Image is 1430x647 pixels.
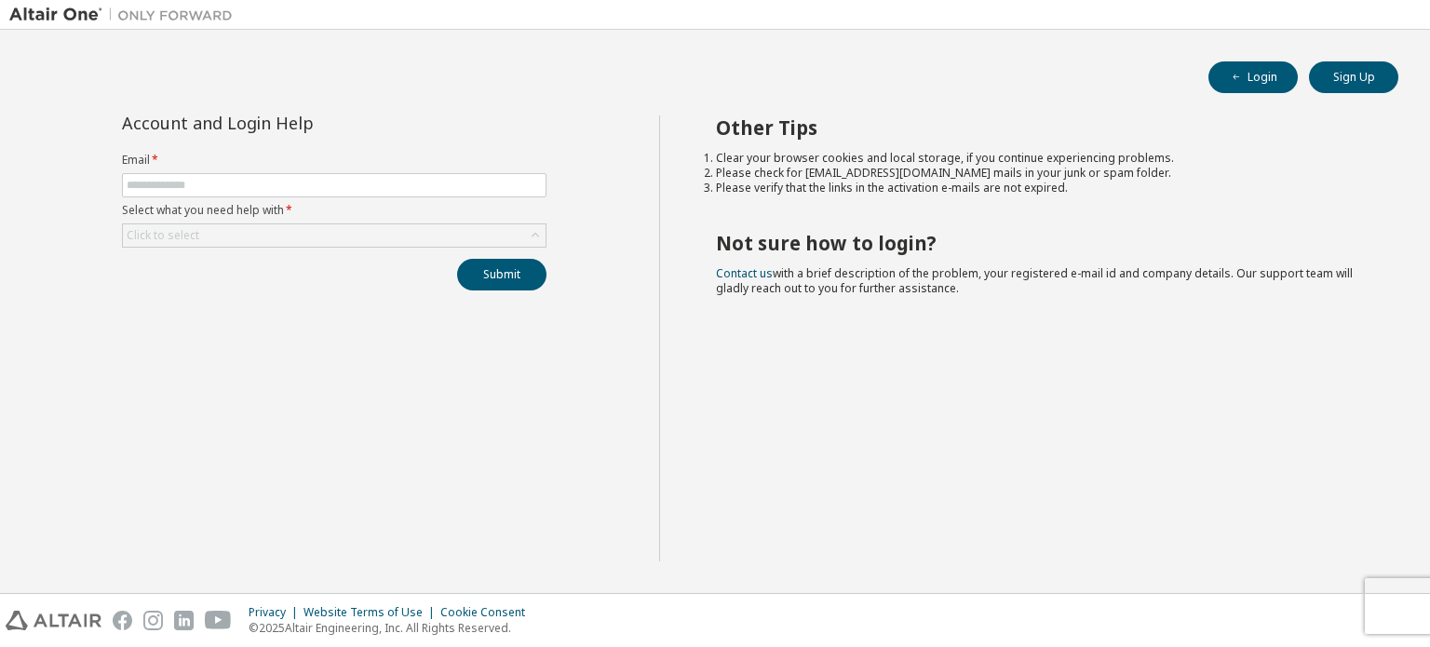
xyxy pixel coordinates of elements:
[127,228,199,243] div: Click to select
[716,265,773,281] a: Contact us
[1208,61,1298,93] button: Login
[122,203,546,218] label: Select what you need help with
[716,166,1366,181] li: Please check for [EMAIL_ADDRESS][DOMAIN_NAME] mails in your junk or spam folder.
[716,151,1366,166] li: Clear your browser cookies and local storage, if you continue experiencing problems.
[249,605,304,620] div: Privacy
[205,611,232,630] img: youtube.svg
[122,153,546,168] label: Email
[716,265,1353,296] span: with a brief description of the problem, your registered e-mail id and company details. Our suppo...
[113,611,132,630] img: facebook.svg
[9,6,242,24] img: Altair One
[174,611,194,630] img: linkedin.svg
[1309,61,1398,93] button: Sign Up
[440,605,536,620] div: Cookie Consent
[304,605,440,620] div: Website Terms of Use
[249,620,536,636] p: © 2025 Altair Engineering, Inc. All Rights Reserved.
[6,611,101,630] img: altair_logo.svg
[716,181,1366,195] li: Please verify that the links in the activation e-mails are not expired.
[716,115,1366,140] h2: Other Tips
[123,224,546,247] div: Click to select
[457,259,546,290] button: Submit
[122,115,462,130] div: Account and Login Help
[143,611,163,630] img: instagram.svg
[716,231,1366,255] h2: Not sure how to login?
